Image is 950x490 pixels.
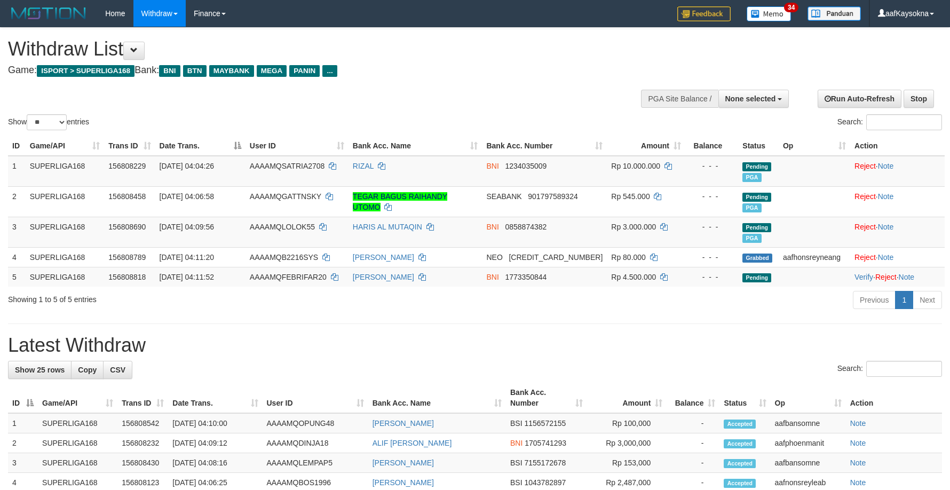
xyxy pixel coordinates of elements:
[771,383,846,413] th: Op: activate to sort column ascending
[854,223,876,231] a: Reject
[866,361,942,377] input: Search:
[895,291,913,309] a: 1
[155,136,246,156] th: Date Trans.: activate to sort column descending
[160,273,214,281] span: [DATE] 04:11:52
[26,217,105,247] td: SUPERLIGA168
[587,383,667,413] th: Amount: activate to sort column ascending
[8,413,38,433] td: 1
[250,162,325,170] span: AAAAMQSATRIA2708
[725,94,776,103] span: None selected
[8,114,89,130] label: Show entries
[486,223,498,231] span: BNI
[168,383,262,413] th: Date Trans.: activate to sort column ascending
[854,192,876,201] a: Reject
[8,383,38,413] th: ID: activate to sort column descending
[724,479,756,488] span: Accepted
[510,459,522,467] span: BSI
[8,247,26,267] td: 4
[853,291,896,309] a: Previous
[117,413,168,433] td: 156808542
[8,267,26,287] td: 5
[505,162,547,170] span: Copy 1234035009 to clipboard
[117,433,168,453] td: 156808232
[854,253,876,262] a: Reject
[8,65,623,76] h4: Game: Bank:
[8,38,623,60] h1: Withdraw List
[587,453,667,473] td: Rp 153,000
[690,272,734,282] div: - - -
[611,162,660,170] span: Rp 10.000.000
[71,361,104,379] a: Copy
[854,162,876,170] a: Reject
[250,273,327,281] span: AAAAMQFEBRIFAR20
[724,420,756,429] span: Accepted
[866,114,942,130] input: Search:
[110,366,125,374] span: CSV
[850,267,945,287] td: · ·
[771,453,846,473] td: aafbansomne
[37,65,134,77] span: ISPORT > SUPERLIGA168
[322,65,337,77] span: ...
[850,478,866,487] a: Note
[525,439,566,447] span: Copy 1705741293 to clipboard
[677,6,731,21] img: Feedback.jpg
[26,186,105,217] td: SUPERLIGA168
[850,247,945,267] td: ·
[690,191,734,202] div: - - -
[486,253,502,262] span: NEO
[38,383,117,413] th: Game/API: activate to sort column ascending
[742,234,761,243] span: Marked by aafphoenmanit
[607,136,685,156] th: Amount: activate to sort column ascending
[742,173,761,182] span: Marked by aafphoenmanit
[349,136,482,156] th: Bank Acc. Name: activate to sort column ascending
[108,253,146,262] span: 156808789
[611,253,646,262] span: Rp 80.000
[183,65,207,77] span: BTN
[8,156,26,187] td: 1
[159,65,180,77] span: BNI
[26,156,105,187] td: SUPERLIGA168
[747,6,791,21] img: Button%20Memo.svg
[8,453,38,473] td: 3
[257,65,287,77] span: MEGA
[524,419,566,428] span: Copy 1156572155 to clipboard
[353,223,422,231] a: HARIS AL MUTAQIN
[27,114,67,130] select: Showentries
[289,65,320,77] span: PANIN
[373,459,434,467] a: [PERSON_NAME]
[373,419,434,428] a: [PERSON_NAME]
[878,223,894,231] a: Note
[742,254,772,263] span: Grabbed
[108,273,146,281] span: 156808818
[160,253,214,262] span: [DATE] 04:11:20
[587,413,667,433] td: Rp 100,000
[528,192,577,201] span: Copy 901797589324 to clipboard
[878,162,894,170] a: Note
[486,273,498,281] span: BNI
[667,413,719,433] td: -
[779,247,850,267] td: aafhonsreyneang
[611,223,656,231] span: Rp 3.000.000
[818,90,901,108] a: Run Auto-Refresh
[611,273,656,281] span: Rp 4.500.000
[667,433,719,453] td: -
[850,419,866,428] a: Note
[850,439,866,447] a: Note
[8,335,942,356] h1: Latest Withdraw
[611,192,650,201] span: Rp 545.000
[779,136,850,156] th: Op: activate to sort column ascending
[837,361,942,377] label: Search:
[117,453,168,473] td: 156808430
[878,253,894,262] a: Note
[38,413,117,433] td: SUPERLIGA168
[353,162,374,170] a: RIZAL
[854,273,873,281] a: Verify
[168,433,262,453] td: [DATE] 04:09:12
[160,223,214,231] span: [DATE] 04:09:56
[685,136,738,156] th: Balance
[913,291,942,309] a: Next
[837,114,942,130] label: Search:
[510,478,522,487] span: BSI
[482,136,607,156] th: Bank Acc. Number: activate to sort column ascending
[15,366,65,374] span: Show 25 rows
